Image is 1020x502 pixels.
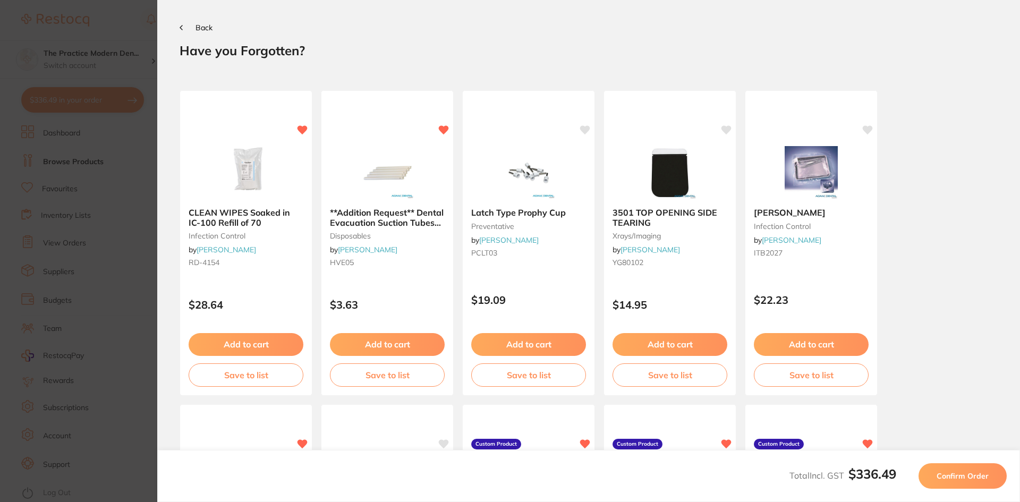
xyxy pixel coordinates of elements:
small: YG80102 [613,258,727,267]
b: **Addition Request** Dental Evacuation Suction Tubes Side Vent [330,208,445,227]
img: 3501 TOP OPENING SIDE TEARING [635,146,704,199]
button: Add to cart [754,333,869,355]
span: Back [195,23,212,32]
button: Save to list [189,363,303,387]
label: Custom Product [754,439,804,449]
b: $336.49 [848,466,896,482]
small: infection control [189,232,303,240]
a: [PERSON_NAME] [197,245,256,254]
button: Save to list [754,363,869,387]
p: $22.23 [754,294,869,306]
small: xrays/imaging [613,232,727,240]
small: RD-4154 [189,258,303,267]
h2: Have you Forgotten? [180,42,998,58]
p: $14.95 [613,299,727,311]
b: 3501 TOP OPENING SIDE TEARING [613,208,727,227]
button: Confirm Order [919,463,1007,489]
button: Add to cart [189,333,303,355]
button: Add to cart [330,333,445,355]
span: Total Incl. GST [789,470,896,481]
span: by [754,235,821,245]
span: Confirm Order [937,471,989,481]
button: Save to list [613,363,727,387]
p: $28.64 [189,299,303,311]
a: [PERSON_NAME] [479,235,539,245]
b: Latch Type Prophy Cup [471,208,586,217]
b: CLEAN WIPES Soaked in IC-100 Refill of 70 [189,208,303,227]
small: preventative [471,222,586,231]
span: by [471,235,539,245]
p: $3.63 [330,299,445,311]
a: [PERSON_NAME] [762,235,821,245]
small: disposables [330,232,445,240]
button: Add to cart [471,333,586,355]
a: [PERSON_NAME] [338,245,397,254]
img: Tray Barrier [777,146,846,199]
button: Save to list [330,363,445,387]
img: **Addition Request** Dental Evacuation Suction Tubes Side Vent [353,146,422,199]
p: $19.09 [471,294,586,306]
a: [PERSON_NAME] [620,245,680,254]
img: Latch Type Prophy Cup [494,146,563,199]
span: by [189,245,256,254]
span: by [613,245,680,254]
label: Custom Product [613,439,662,449]
label: Custom Product [471,439,521,449]
b: Tray Barrier [754,208,869,217]
button: Add to cart [613,333,727,355]
small: PCLT03 [471,249,586,257]
span: by [330,245,397,254]
small: HVE05 [330,258,445,267]
small: ITB2027 [754,249,869,257]
small: infection control [754,222,869,231]
button: Save to list [471,363,586,387]
button: Back [180,23,212,32]
img: CLEAN WIPES Soaked in IC-100 Refill of 70 [211,146,280,199]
